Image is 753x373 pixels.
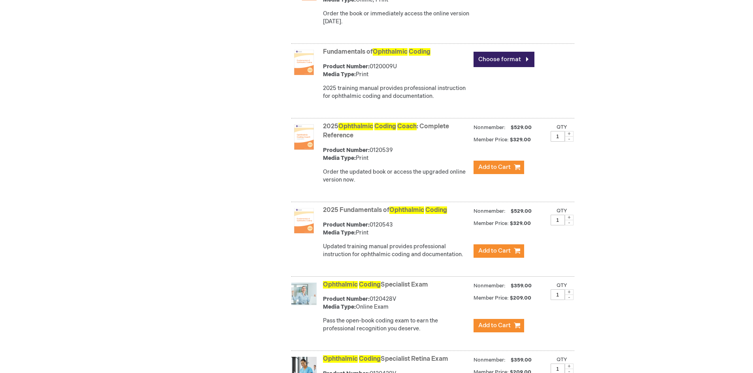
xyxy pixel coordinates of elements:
span: $359.00 [510,283,533,289]
label: Qty [557,356,567,363]
span: Add to Cart [478,322,511,329]
img: Ophthalmic Coding Specialist Exam [291,283,317,308]
strong: Member Price: [474,220,509,227]
span: $359.00 [510,357,533,363]
strong: Nonmember: [474,206,506,216]
span: Ophthalmic [373,48,408,56]
span: Coach [397,123,417,130]
strong: Media Type: [323,304,356,310]
div: 0120543 Print [323,221,470,237]
span: $529.00 [510,124,533,131]
div: 0120009U Print [323,63,470,79]
span: $209.00 [510,295,532,301]
strong: Product Number: [323,221,370,228]
p: Updated training manual provides professional instruction for ophthalmic coding and documentation. [323,243,470,259]
span: Add to Cart [478,247,511,255]
p: Pass the open-book coding exam to earn the professional recognition you deserve. [323,317,470,333]
div: Order the book or immediately access the online version [DATE]. [323,10,470,26]
img: 2025 Fundamentals of Ophthalmic Coding [291,208,317,233]
a: 2025Ophthalmic Coding Coach: Complete Reference [323,123,449,139]
strong: Nonmember: [474,281,506,291]
img: 2025 Ophthalmic Coding Coach: Complete Reference [291,124,317,150]
strong: Media Type: [323,155,356,161]
div: 0120539 Print [323,146,470,162]
span: Coding [425,206,447,214]
label: Qty [557,124,567,130]
span: Ophthalmic [323,355,358,363]
span: Ophthalmic [338,123,373,130]
strong: Product Number: [323,296,370,302]
strong: Member Price: [474,137,509,143]
strong: Media Type: [323,229,356,236]
strong: Product Number: [323,147,370,154]
span: Ophthalmic [389,206,424,214]
input: Qty [551,289,565,300]
span: $329.00 [510,137,532,143]
strong: Product Number: [323,63,370,70]
label: Qty [557,282,567,289]
div: Order the updated book or access the upgraded online version now. [323,168,470,184]
div: 0120428V Online Exam [323,295,470,311]
span: Coding [409,48,430,56]
span: Ophthalmic [323,281,358,289]
label: Qty [557,208,567,214]
strong: Media Type: [323,71,356,78]
span: Coding [359,355,381,363]
button: Add to Cart [474,319,524,332]
span: Coding [374,123,396,130]
strong: Nonmember: [474,123,506,133]
a: Ophthalmic CodingSpecialist Retina Exam [323,355,448,363]
a: 2025 Fundamentals ofOphthalmic Coding [323,206,447,214]
a: Fundamentals ofOphthalmic Coding [323,48,430,56]
a: Ophthalmic CodingSpecialist Exam [323,281,428,289]
img: Fundamentals of Ophthalmic Coding [291,50,317,75]
a: Choose format [474,52,534,67]
button: Add to Cart [474,244,524,258]
strong: Member Price: [474,295,509,301]
input: Qty [551,215,565,225]
input: Qty [551,131,565,142]
span: $329.00 [510,220,532,227]
strong: Nonmember: [474,355,506,365]
span: Coding [359,281,381,289]
p: 2025 training manual provides professional instruction for ophthalmic coding and documentation. [323,84,470,100]
span: Add to Cart [478,163,511,171]
span: $529.00 [510,208,533,214]
button: Add to Cart [474,161,524,174]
